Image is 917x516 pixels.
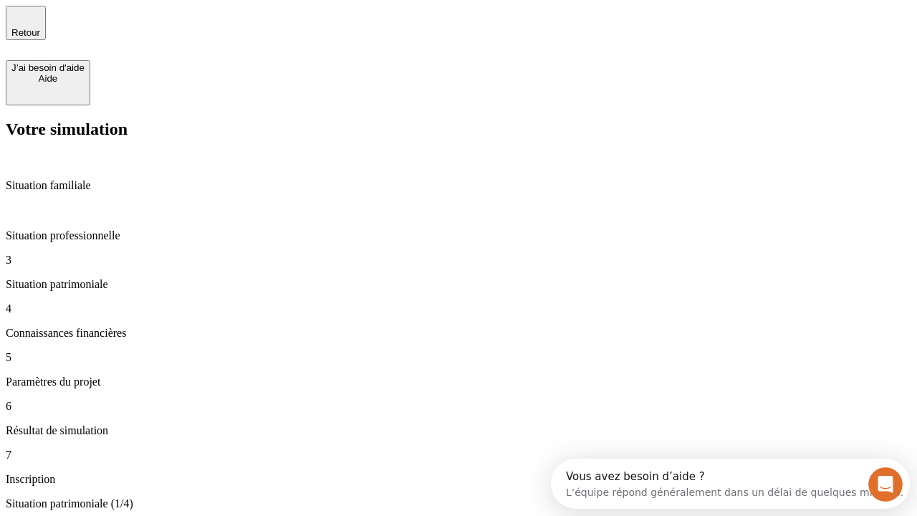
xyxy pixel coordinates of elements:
iframe: Intercom live chat [868,467,903,502]
p: Situation patrimoniale [6,278,911,291]
button: Retour [6,6,46,40]
p: Situation familiale [6,179,911,192]
p: Inscription [6,473,911,486]
div: Ouvrir le Messenger Intercom [6,6,395,45]
p: 4 [6,302,911,315]
div: L’équipe répond généralement dans un délai de quelques minutes. [15,24,352,39]
div: Aide [11,73,85,84]
p: Situation patrimoniale (1/4) [6,497,911,510]
p: 6 [6,400,911,413]
p: Connaissances financières [6,327,911,340]
p: Situation professionnelle [6,229,911,242]
p: 7 [6,449,911,462]
p: 3 [6,254,911,267]
iframe: Intercom live chat discovery launcher [551,459,910,509]
button: J’ai besoin d'aideAide [6,60,90,105]
h2: Votre simulation [6,120,911,139]
div: J’ai besoin d'aide [11,62,85,73]
p: Paramètres du projet [6,376,911,388]
p: 5 [6,351,911,364]
span: Retour [11,27,40,38]
div: Vous avez besoin d’aide ? [15,12,352,24]
p: Résultat de simulation [6,424,911,437]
